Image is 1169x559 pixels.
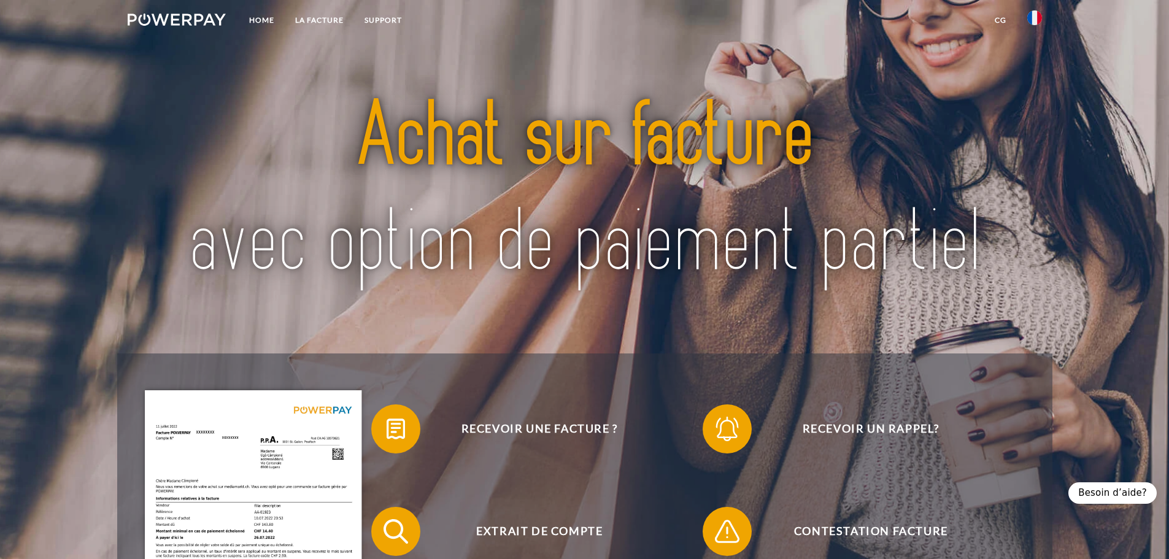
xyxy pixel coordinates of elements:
img: logo-powerpay-white.svg [128,13,226,26]
span: Recevoir une facture ? [389,404,690,453]
span: Contestation Facture [720,507,1021,556]
img: title-powerpay_fr.svg [172,56,997,325]
a: Home [239,9,285,31]
img: qb_search.svg [380,516,411,547]
a: Support [354,9,412,31]
a: CG [984,9,1017,31]
img: qb_bill.svg [380,414,411,444]
img: qb_bell.svg [712,414,743,444]
button: Contestation Facture [703,507,1022,556]
a: LA FACTURE [285,9,354,31]
img: fr [1027,10,1042,25]
button: Extrait de compte [371,507,690,556]
span: Extrait de compte [389,507,690,556]
div: Besoin d’aide? [1068,482,1157,504]
button: Recevoir une facture ? [371,404,690,453]
button: Recevoir un rappel? [703,404,1022,453]
span: Recevoir un rappel? [720,404,1021,453]
img: qb_warning.svg [712,516,743,547]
